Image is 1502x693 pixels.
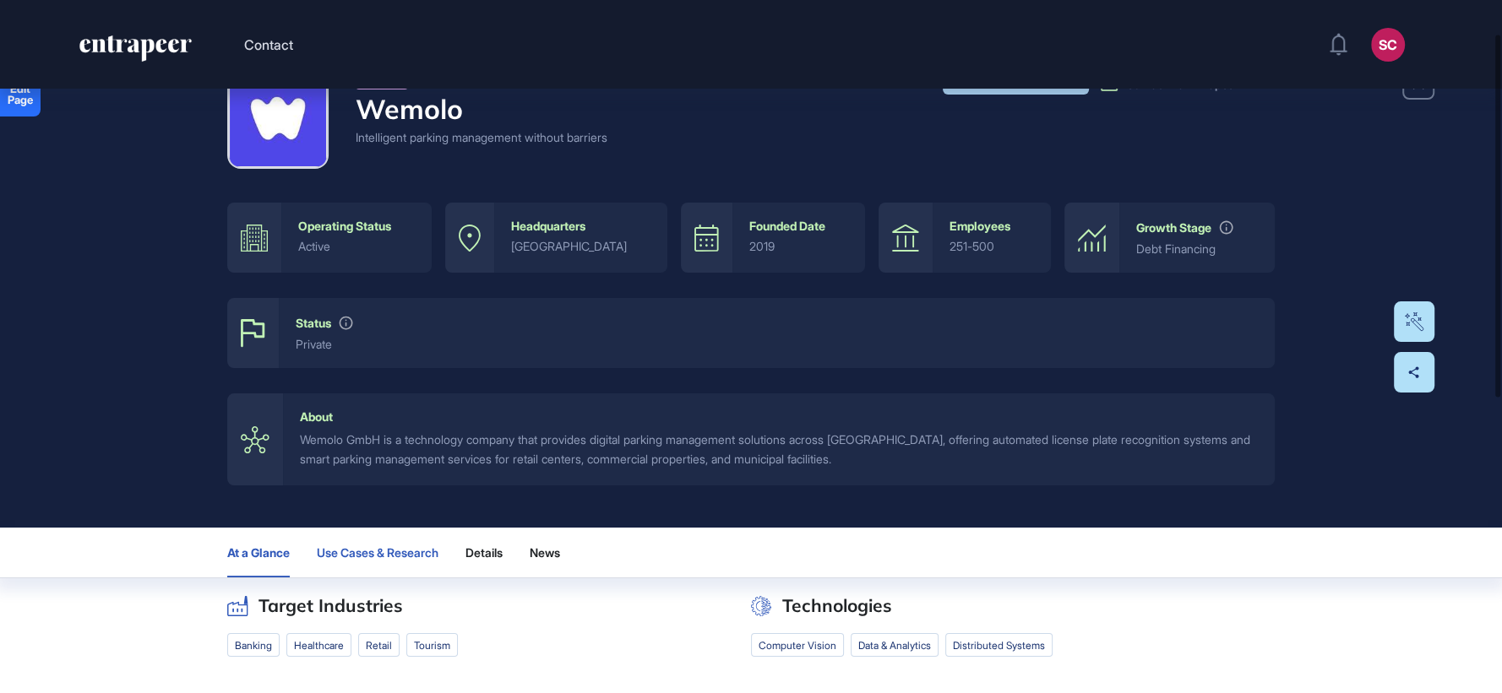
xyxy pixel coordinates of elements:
h4: Wemolo [356,93,607,125]
span: At a Glance [227,546,290,560]
div: Intelligent parking management without barriers [356,128,607,146]
button: News [530,528,574,577]
div: Growth Stage [1136,221,1211,235]
li: banking [227,633,280,657]
div: Founded Date [749,219,825,233]
div: Status [296,317,331,330]
div: [GEOGRAPHIC_DATA] [511,240,650,253]
li: distributed systems [945,633,1053,657]
div: 2019 [749,240,849,253]
div: active [298,240,415,253]
div: Operating Status [298,219,391,233]
div: 251-500 [950,240,1034,253]
button: Details [465,528,503,577]
span: News [530,546,560,560]
button: SC [1371,28,1405,62]
li: computer vision [751,633,844,657]
li: data & analytics [851,633,939,657]
span: Use Cases & Research [317,546,438,560]
a: entrapeer-logo [78,35,193,68]
h2: Target Industries [258,595,403,616]
div: Wemolo GmbH is a technology company that provides digital parking management solutions across [GE... [300,430,1258,468]
div: Debt Financing [1136,242,1258,256]
button: Use Cases & Research [317,528,438,577]
div: Headquarters [511,219,585,233]
h2: Technologies [782,595,892,616]
button: Contact [244,34,293,56]
div: About [300,410,333,424]
li: Healthcare [286,633,351,657]
div: private [296,338,1258,351]
button: At a Glance [227,528,290,577]
div: Employees [950,219,1010,233]
img: Wemolo-logo [230,70,326,166]
span: Details [465,546,503,560]
li: Tourism [406,633,458,657]
li: retail [358,633,400,657]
